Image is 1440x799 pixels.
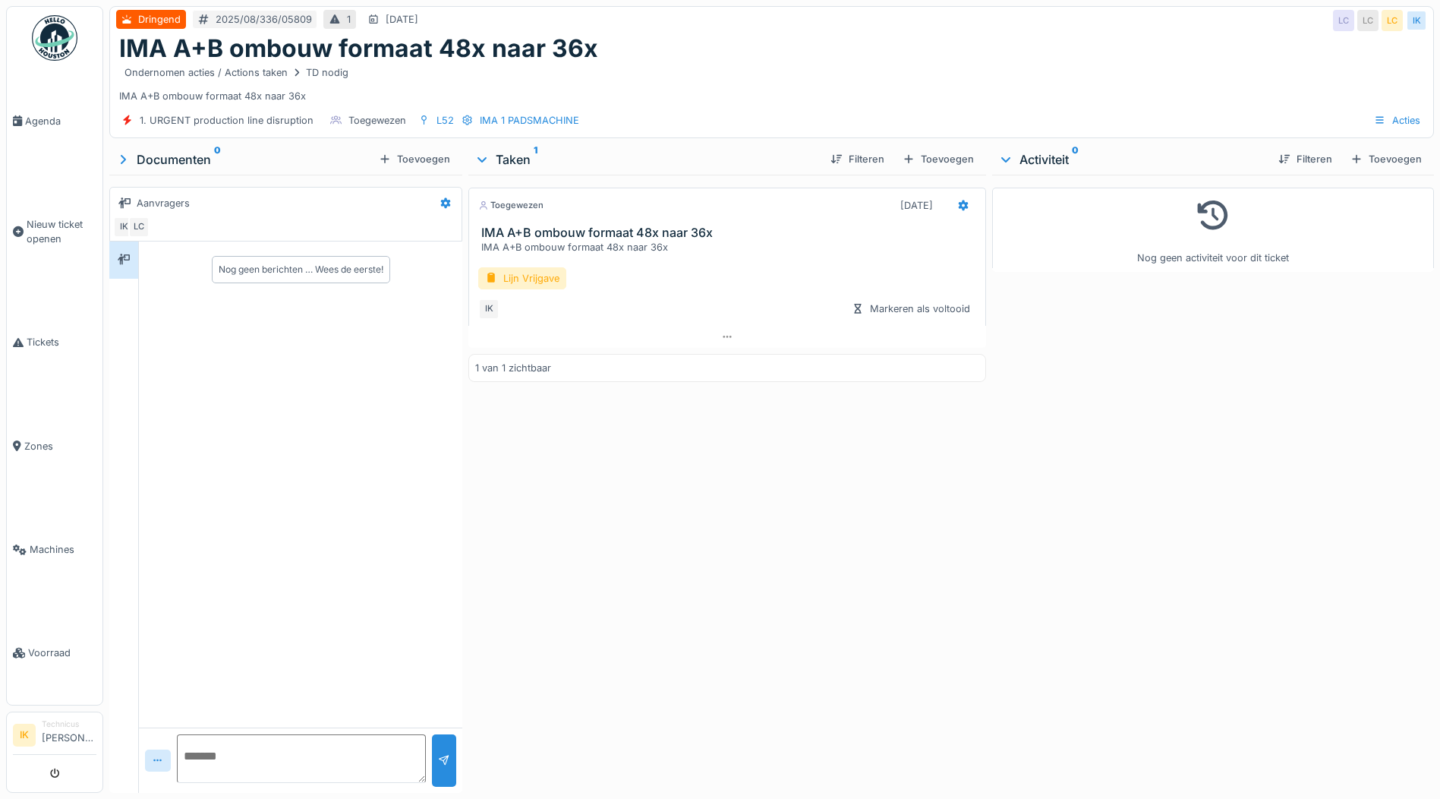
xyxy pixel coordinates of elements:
[138,12,181,27] div: Dringend
[1382,10,1403,31] div: LC
[119,63,1424,103] div: IMA A+B ombouw formaat 48x naar 36x
[216,12,312,27] div: 2025/08/336/05809
[900,198,933,213] div: [DATE]
[7,602,102,705] a: Voorraad
[474,150,818,169] div: Taken
[219,263,383,276] div: Nog geen berichten … Wees de eerste!
[30,542,96,557] span: Machines
[119,34,598,63] h1: IMA A+B ombouw formaat 48x naar 36x
[7,69,102,172] a: Agenda
[481,226,979,240] h3: IMA A+B ombouw formaat 48x naar 36x
[534,150,537,169] sup: 1
[478,199,544,212] div: Toegewezen
[824,149,890,169] div: Filteren
[25,114,96,128] span: Agenda
[32,15,77,61] img: Badge_color-CXgf-gQk.svg
[846,298,976,319] div: Markeren als voltooid
[27,217,96,246] span: Nieuw ticket openen
[478,267,566,289] div: Lijn Vrijgave
[28,646,96,660] span: Voorraad
[1357,10,1379,31] div: LC
[124,65,348,80] div: Ondernomen acties / Actions taken TD nodig
[348,113,406,128] div: Toegewezen
[137,196,190,210] div: Aanvragers
[896,149,980,169] div: Toevoegen
[7,291,102,394] a: Tickets
[478,298,499,320] div: IK
[13,718,96,755] a: IK Technicus[PERSON_NAME]
[140,113,314,128] div: 1. URGENT production line disruption
[480,113,579,128] div: IMA 1 PADSMACHINE
[998,150,1266,169] div: Activiteit
[214,150,221,169] sup: 0
[436,113,454,128] div: L52
[115,150,373,169] div: Documenten
[1367,109,1427,131] div: Acties
[13,724,36,747] li: IK
[113,216,134,238] div: IK
[1344,149,1428,169] div: Toevoegen
[42,718,96,730] div: Technicus
[373,149,456,169] div: Toevoegen
[347,12,351,27] div: 1
[1002,194,1424,265] div: Nog geen activiteit voor dit ticket
[1072,150,1079,169] sup: 0
[475,361,551,375] div: 1 van 1 zichtbaar
[27,335,96,349] span: Tickets
[128,216,150,238] div: LC
[1333,10,1354,31] div: LC
[7,172,102,291] a: Nieuw ticket openen
[386,12,418,27] div: [DATE]
[1406,10,1427,31] div: IK
[1272,149,1338,169] div: Filteren
[7,394,102,497] a: Zones
[24,439,96,453] span: Zones
[7,498,102,602] a: Machines
[481,240,979,254] div: IMA A+B ombouw formaat 48x naar 36x
[42,718,96,751] li: [PERSON_NAME]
